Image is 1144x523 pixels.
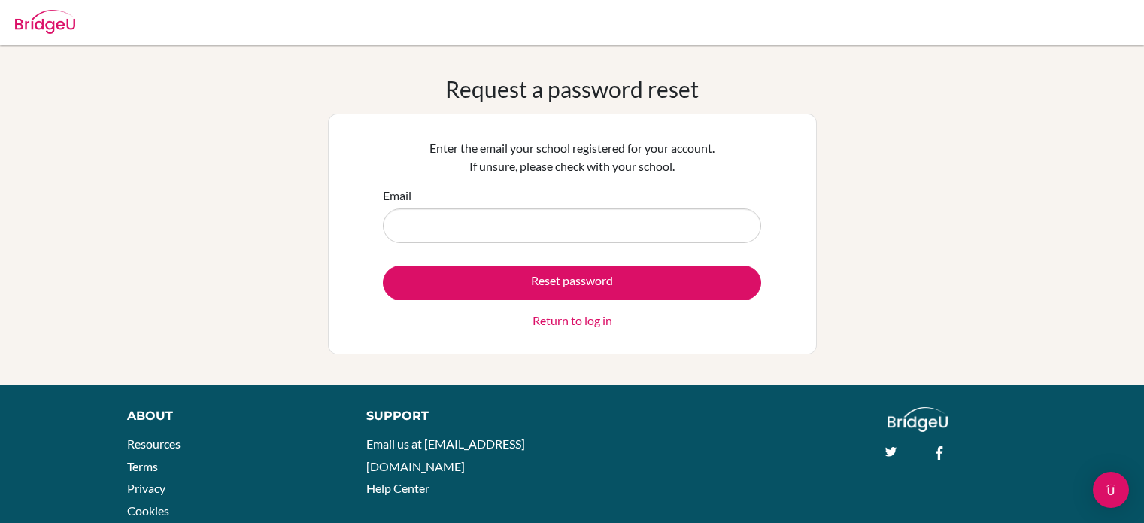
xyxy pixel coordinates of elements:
[383,266,761,300] button: Reset password
[366,481,429,495] a: Help Center
[445,75,699,102] h1: Request a password reset
[383,139,761,175] p: Enter the email your school registered for your account. If unsure, please check with your school.
[127,503,169,518] a: Cookies
[366,436,525,473] a: Email us at [EMAIL_ADDRESS][DOMAIN_NAME]
[15,10,75,34] img: Bridge-U
[127,459,158,473] a: Terms
[1093,472,1129,508] div: Open Intercom Messenger
[127,436,181,451] a: Resources
[127,481,165,495] a: Privacy
[888,407,948,432] img: logo_white@2x-f4f0deed5e89b7ecb1c2cc34c3e3d731f90f0f143d5ea2071677605dd97b5244.png
[127,407,332,425] div: About
[366,407,556,425] div: Support
[383,187,411,205] label: Email
[533,312,612,330] a: Return to log in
